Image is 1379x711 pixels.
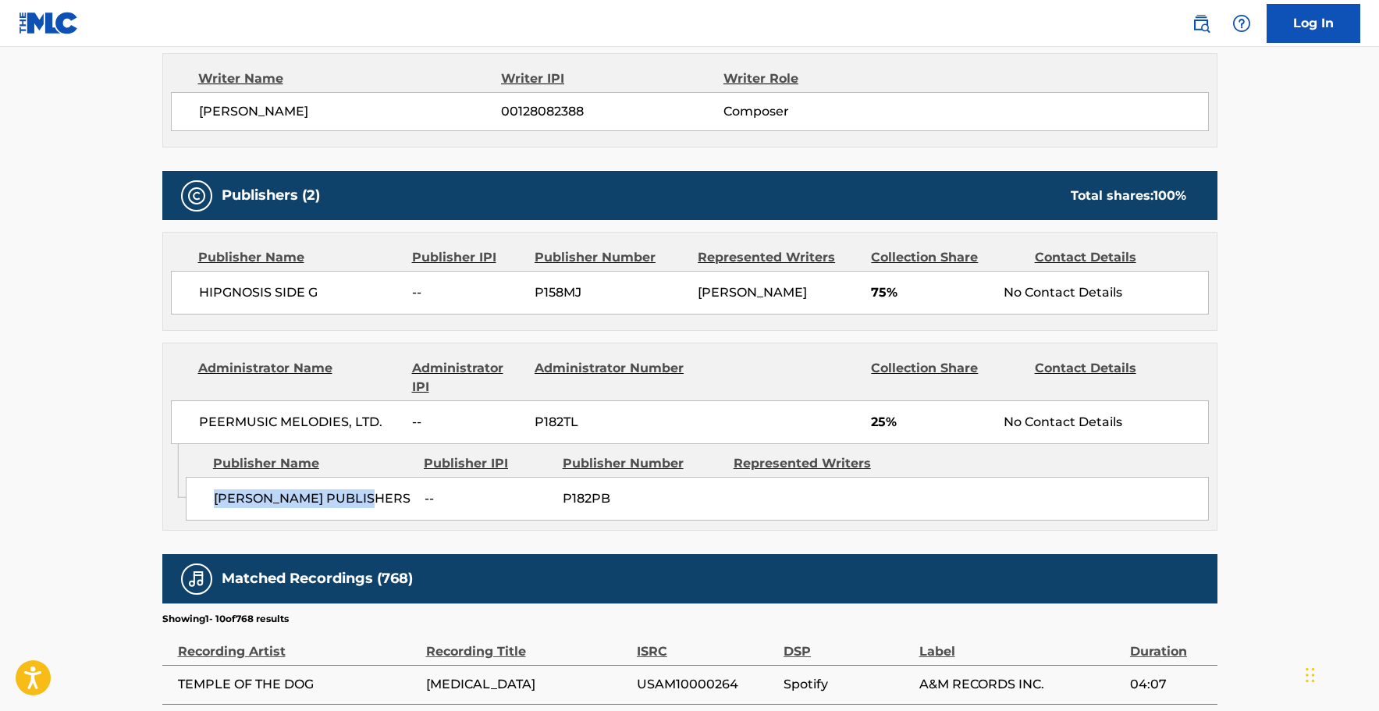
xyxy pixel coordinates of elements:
[187,570,206,588] img: Matched Recordings
[222,570,413,588] h5: Matched Recordings (768)
[1185,8,1217,39] a: Public Search
[198,359,400,396] div: Administrator Name
[222,187,320,204] h5: Publishers (2)
[198,248,400,267] div: Publisher Name
[535,413,686,432] span: P182TL
[1035,248,1186,267] div: Contact Details
[1153,188,1186,203] span: 100 %
[1035,359,1186,396] div: Contact Details
[1226,8,1257,39] div: Help
[535,248,686,267] div: Publisher Number
[637,675,776,694] span: USAM10000264
[213,454,412,473] div: Publisher Name
[535,359,686,396] div: Administrator Number
[412,248,523,267] div: Publisher IPI
[919,626,1122,661] div: Label
[1130,675,1210,694] span: 04:07
[871,413,992,432] span: 25%
[178,626,418,661] div: Recording Artist
[162,612,289,626] p: Showing 1 - 10 of 768 results
[425,489,551,508] span: --
[723,102,926,121] span: Composer
[214,489,413,508] span: [PERSON_NAME] PUBLISHERS
[199,283,401,302] span: HIPGNOSIS SIDE G
[1130,626,1210,661] div: Duration
[412,413,523,432] span: --
[535,283,686,302] span: P158MJ
[871,283,992,302] span: 75%
[871,359,1022,396] div: Collection Share
[698,285,807,300] span: [PERSON_NAME]
[426,626,629,661] div: Recording Title
[784,675,911,694] span: Spotify
[637,626,776,661] div: ISRC
[871,248,1022,267] div: Collection Share
[1004,283,1207,302] div: No Contact Details
[784,626,911,661] div: DSP
[412,359,523,396] div: Administrator IPI
[199,102,502,121] span: [PERSON_NAME]
[187,187,206,205] img: Publishers
[563,454,722,473] div: Publisher Number
[424,454,551,473] div: Publisher IPI
[723,69,926,88] div: Writer Role
[426,675,629,694] span: [MEDICAL_DATA]
[501,102,723,121] span: 00128082388
[563,489,722,508] span: P182PB
[1267,4,1360,43] a: Log In
[1004,413,1207,432] div: No Contact Details
[1192,14,1210,33] img: search
[698,248,859,267] div: Represented Writers
[919,675,1122,694] span: A&M RECORDS INC.
[501,69,723,88] div: Writer IPI
[178,675,418,694] span: TEMPLE OF THE DOG
[1071,187,1186,205] div: Total shares:
[19,12,79,34] img: MLC Logo
[1232,14,1251,33] img: help
[199,413,401,432] span: PEERMUSIC MELODIES, LTD.
[198,69,502,88] div: Writer Name
[412,283,523,302] span: --
[1306,652,1315,699] div: Drag
[1301,636,1379,711] iframe: Chat Widget
[734,454,893,473] div: Represented Writers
